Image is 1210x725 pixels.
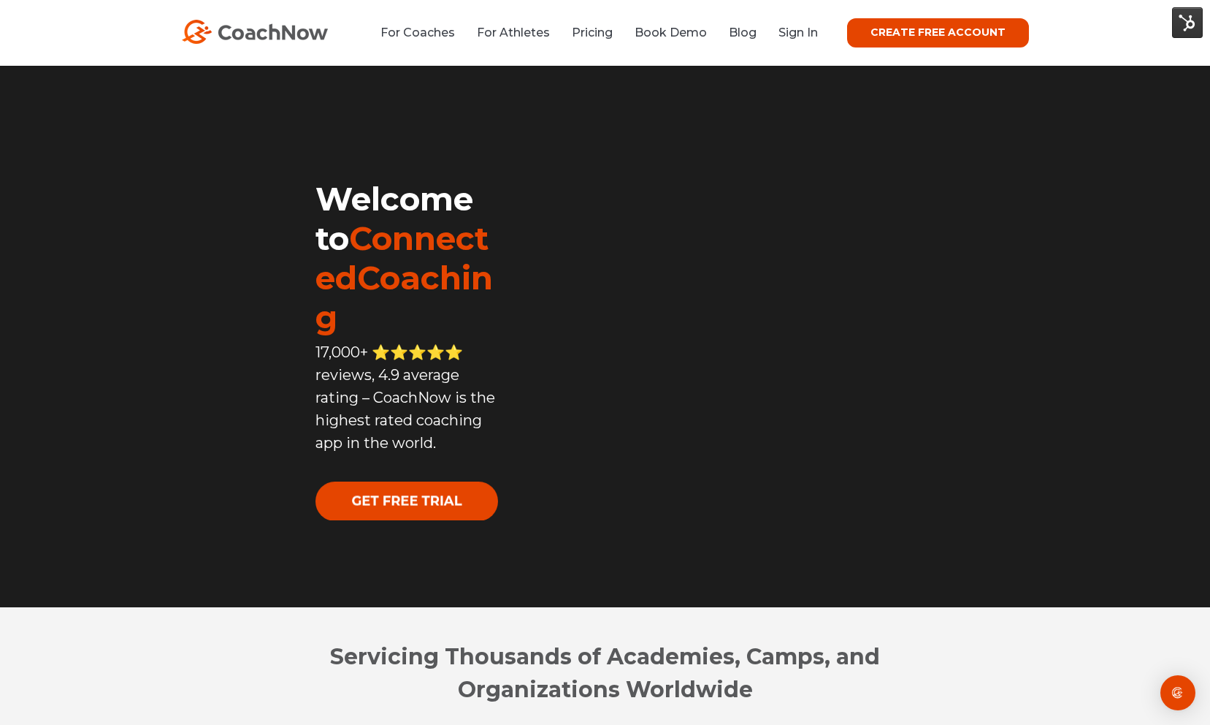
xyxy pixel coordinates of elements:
img: HubSpot Tools Menu Toggle [1172,7,1203,38]
a: For Coaches [380,26,455,39]
span: 17,000+ ⭐️⭐️⭐️⭐️⭐️ reviews, 4.9 average rating – CoachNow is the highest rated coaching app in th... [315,343,495,452]
img: CoachNow Logo [182,20,328,44]
a: For Athletes [477,26,550,39]
span: ConnectedCoaching [315,219,493,337]
h1: Welcome to [315,179,500,337]
img: GET FREE TRIAL [315,482,498,520]
a: Blog [729,26,757,39]
a: Sign In [778,26,818,39]
a: Pricing [572,26,613,39]
a: CREATE FREE ACCOUNT [847,18,1029,48]
a: Book Demo [635,26,707,39]
strong: Servicing Thousands of Academies, Camps, and Organizations Worldwide [330,643,880,703]
div: Open Intercom Messenger [1160,675,1195,710]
